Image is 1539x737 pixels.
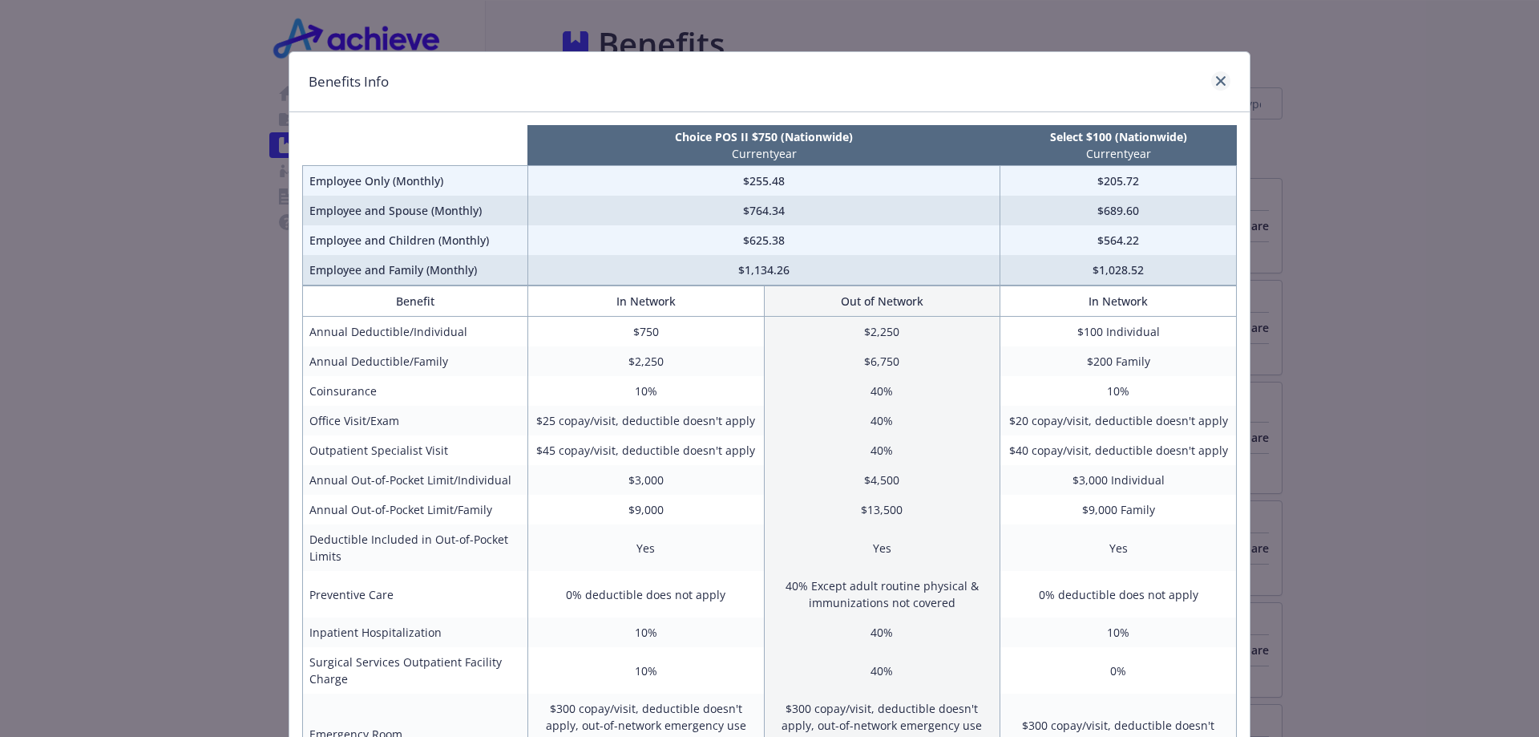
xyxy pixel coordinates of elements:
td: 0% deductible does not apply [527,571,764,618]
td: Employee Only (Monthly) [303,166,528,196]
td: $25 copay/visit, deductible doesn't apply [527,406,764,435]
td: 10% [527,647,764,694]
td: $750 [527,317,764,347]
td: $4,500 [764,465,1000,495]
td: Yes [1000,524,1237,571]
td: $689.60 [1000,196,1237,225]
h1: Benefits Info [309,71,389,92]
td: Office Visit/Exam [303,406,528,435]
td: Annual Deductible/Individual [303,317,528,347]
td: $205.72 [1000,166,1237,196]
td: $2,250 [527,346,764,376]
td: 40% [764,435,1000,465]
td: $1,028.52 [1000,255,1237,285]
td: 10% [1000,376,1237,406]
td: Annual Deductible/Family [303,346,528,376]
td: $13,500 [764,495,1000,524]
td: 0% [1000,647,1237,694]
td: 10% [527,376,764,406]
td: $9,000 Family [1000,495,1237,524]
td: Annual Out-of-Pocket Limit/Individual [303,465,528,495]
td: $3,000 Individual [1000,465,1237,495]
td: $40 copay/visit, deductible doesn't apply [1000,435,1237,465]
td: $1,134.26 [527,255,1000,285]
td: Employee and Family (Monthly) [303,255,528,285]
td: Employee and Spouse (Monthly) [303,196,528,225]
td: Surgical Services Outpatient Facility Charge [303,647,528,694]
td: 10% [1000,618,1237,647]
a: close [1211,71,1230,91]
td: $764.34 [527,196,1000,225]
td: 10% [527,618,764,647]
th: Benefit [303,286,528,317]
th: In Network [1000,286,1237,317]
th: intentionally left blank [303,125,528,166]
td: Outpatient Specialist Visit [303,435,528,465]
td: Coinsurance [303,376,528,406]
td: $3,000 [527,465,764,495]
td: Inpatient Hospitalization [303,618,528,647]
td: Preventive Care [303,571,528,618]
td: 40% [764,647,1000,694]
td: Yes [527,524,764,571]
td: $100 Individual [1000,317,1237,347]
td: $625.38 [527,225,1000,255]
th: In Network [527,286,764,317]
td: Employee and Children (Monthly) [303,225,528,255]
p: Current year [531,145,996,162]
td: 40% [764,406,1000,435]
td: 40% Except adult routine physical & immunizations not covered [764,571,1000,618]
td: Yes [764,524,1000,571]
th: Out of Network [764,286,1000,317]
p: Select $100 (Nationwide) [1004,128,1234,145]
td: Annual Out-of-Pocket Limit/Family [303,495,528,524]
td: 0% deductible does not apply [1000,571,1237,618]
td: $45 copay/visit, deductible doesn't apply [527,435,764,465]
td: $6,750 [764,346,1000,376]
td: $564.22 [1000,225,1237,255]
td: 40% [764,376,1000,406]
td: $9,000 [527,495,764,524]
td: $255.48 [527,166,1000,196]
p: Current year [1004,145,1234,162]
td: $2,250 [764,317,1000,347]
td: Deductible Included in Out-of-Pocket Limits [303,524,528,571]
td: $200 Family [1000,346,1237,376]
td: $20 copay/visit, deductible doesn't apply [1000,406,1237,435]
p: Choice POS II $750 (Nationwide) [531,128,996,145]
td: 40% [764,618,1000,647]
